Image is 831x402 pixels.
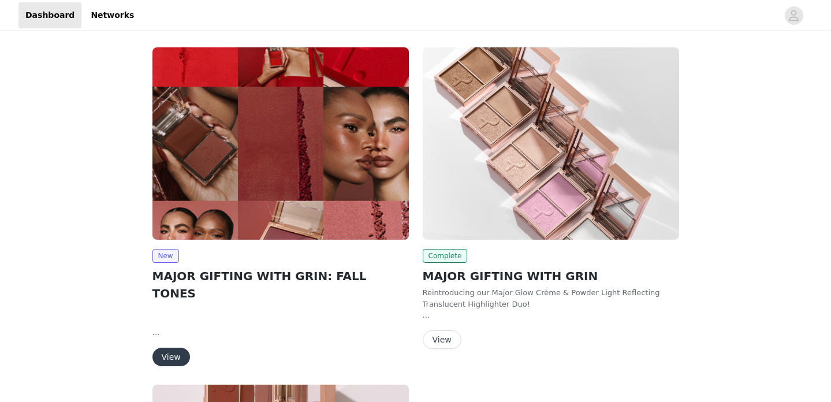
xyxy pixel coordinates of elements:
[423,336,461,344] a: View
[84,2,141,28] a: Networks
[788,6,799,25] div: avatar
[152,47,409,240] img: Patrick Ta Beauty
[423,287,679,310] p: Reintroducing our Major Glow Crème & Powder Light Reflecting Translucent Highlighter Duo!
[152,267,409,302] h2: MAJOR GIFTING WITH GRIN: FALL TONES
[152,249,179,263] span: New
[18,2,81,28] a: Dashboard
[423,249,468,263] span: Complete
[423,330,461,349] button: View
[152,353,190,362] a: View
[423,47,679,240] img: Patrick Ta Beauty
[152,348,190,366] button: View
[423,267,679,285] h2: MAJOR GIFTING WITH GRIN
